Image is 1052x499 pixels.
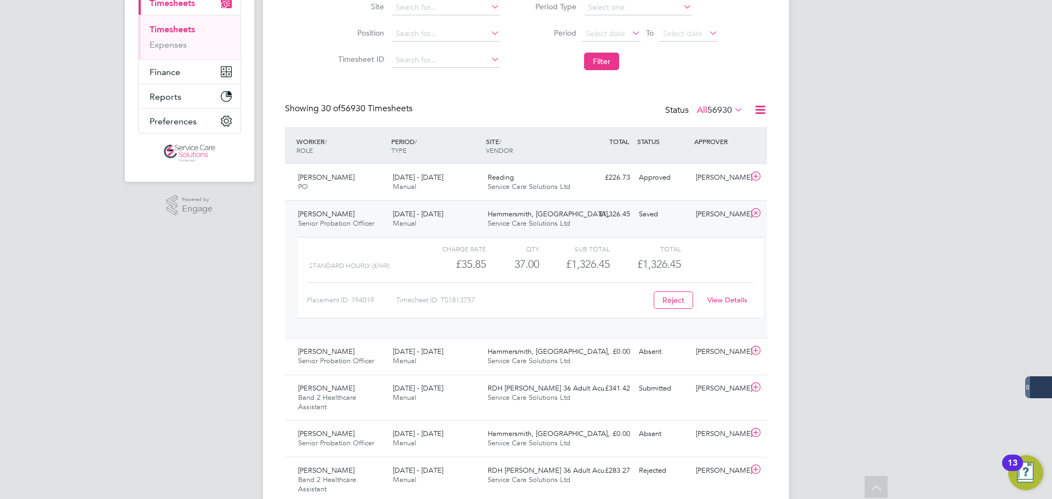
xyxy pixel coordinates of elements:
label: Site [335,2,384,12]
span: Select date [663,28,702,38]
span: / [415,137,417,146]
span: Hammersmith, [GEOGRAPHIC_DATA],… [488,429,617,438]
div: £35.85 [415,255,486,273]
span: Hammersmith, [GEOGRAPHIC_DATA],… [488,347,617,356]
span: [PERSON_NAME] [298,466,355,475]
div: £283.27 [578,462,634,480]
span: Manual [393,393,416,402]
div: Showing [285,103,415,114]
span: [PERSON_NAME] [298,383,355,393]
label: Timesheet ID [335,54,384,64]
span: [DATE] - [DATE] [393,209,443,219]
div: [PERSON_NAME] [691,380,748,398]
span: [PERSON_NAME] [298,347,355,356]
span: VENDOR [486,146,513,154]
span: Select date [586,28,625,38]
span: Service Care Solutions Ltd [488,182,570,191]
div: Sub Total [539,242,610,255]
span: Band 2 Healthcare Assistant [298,393,356,411]
div: PERIOD [388,131,483,160]
button: Open Resource Center, 13 new notifications [1008,455,1043,490]
span: Preferences [150,116,197,127]
input: Search for... [392,26,500,42]
span: Hammersmith, [GEOGRAPHIC_DATA],… [488,209,617,219]
div: Status [665,103,745,118]
div: [PERSON_NAME] [691,205,748,223]
div: [PERSON_NAME] [691,462,748,480]
div: Approved [634,169,691,187]
div: 13 [1008,463,1017,477]
span: Senior Probation Officer [298,356,374,365]
span: Standard Hourly (£/HR) [309,262,390,269]
label: Position [335,28,384,38]
div: £1,326.45 [578,205,634,223]
div: £0.00 [578,425,634,443]
div: Rejected [634,462,691,480]
span: Manual [393,219,416,228]
div: [PERSON_NAME] [691,169,748,187]
span: / [499,137,501,146]
span: [DATE] - [DATE] [393,347,443,356]
div: WORKER [294,131,388,160]
span: To [643,26,657,40]
button: Reject [654,291,693,309]
span: Service Care Solutions Ltd [488,393,570,402]
span: £1,326.45 [637,257,681,271]
span: Service Care Solutions Ltd [488,438,570,448]
span: TYPE [391,146,407,154]
label: Period [527,28,576,38]
button: Reports [139,84,241,108]
span: [PERSON_NAME] [298,173,355,182]
div: £341.42 [578,380,634,398]
a: Timesheets [150,24,195,35]
label: Period Type [527,2,576,12]
span: 30 of [321,103,341,114]
div: Submitted [634,380,691,398]
span: RDH [PERSON_NAME] 36 Adult Acu… [488,383,611,393]
span: TOTAL [609,137,629,146]
span: Senior Probation Officer [298,438,374,448]
div: Placement ID: 194019 [307,291,396,309]
input: Search for... [392,53,500,68]
span: [DATE] - [DATE] [393,383,443,393]
span: [PERSON_NAME] [298,429,355,438]
div: 37.00 [486,255,539,273]
img: servicecare-logo-retina.png [164,145,215,162]
div: SITE [483,131,578,160]
span: Service Care Solutions Ltd [488,356,570,365]
span: Senior Probation Officer [298,219,374,228]
span: Manual [393,182,416,191]
button: Filter [584,53,619,70]
button: Preferences [139,109,241,133]
span: Manual [393,438,416,448]
div: [PERSON_NAME] [691,343,748,361]
span: ROLE [296,146,313,154]
a: Powered byEngage [167,195,213,216]
span: [PERSON_NAME] [298,209,355,219]
span: Finance [150,67,180,77]
div: Timesheets [139,15,241,59]
span: RDH [PERSON_NAME] 36 Adult Acu… [488,466,611,475]
label: All [697,105,743,116]
div: QTY [486,242,539,255]
span: Reading [488,173,514,182]
span: Band 2 Healthcare Assistant [298,475,356,494]
span: Powered by [182,195,213,204]
span: Engage [182,204,213,214]
div: Timesheet ID: TS1813757 [396,291,647,309]
div: [PERSON_NAME] [691,425,748,443]
div: Saved [634,205,691,223]
span: 56930 Timesheets [321,103,413,114]
span: Service Care Solutions Ltd [488,219,570,228]
div: Total [610,242,681,255]
span: Manual [393,356,416,365]
div: £226.73 [578,169,634,187]
span: Service Care Solutions Ltd [488,475,570,484]
span: Reports [150,91,181,102]
a: Go to home page [138,145,241,162]
div: APPROVER [691,131,748,151]
a: View Details [707,295,747,305]
div: Absent [634,425,691,443]
a: Expenses [150,39,187,50]
button: Finance [139,60,241,84]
